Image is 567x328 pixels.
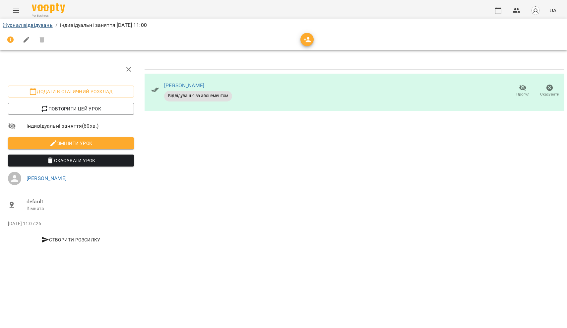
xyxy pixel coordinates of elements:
nav: breadcrumb [3,21,564,29]
button: Додати в статичний розклад [8,86,134,98]
span: Скасувати Урок [13,157,129,164]
img: Voopty Logo [32,3,65,13]
img: avatar_s.png [531,6,540,15]
span: Створити розсилку [11,236,131,244]
a: Журнал відвідувань [3,22,53,28]
button: Прогул [509,82,536,100]
p: Кімната [27,205,134,212]
span: Додати в статичний розклад [13,88,129,96]
span: Прогул [516,92,530,97]
button: Скасувати Урок [8,155,134,166]
span: Повторити цей урок [13,105,129,113]
p: індивідуальні заняття [DATE] 11:00 [60,21,147,29]
span: Відвідування за абонементом [164,93,232,99]
span: індивідуальні заняття ( 60 хв. ) [27,122,134,130]
p: [DATE] 11:07:26 [8,221,134,227]
button: Menu [8,3,24,19]
button: Повторити цей урок [8,103,134,115]
button: Створити розсилку [8,234,134,246]
a: [PERSON_NAME] [27,175,67,181]
button: UA [547,4,559,17]
span: UA [549,7,556,14]
span: default [27,198,134,206]
span: Змінити урок [13,139,129,147]
span: Скасувати [540,92,559,97]
button: Скасувати [536,82,563,100]
span: For Business [32,14,65,18]
li: / [55,21,57,29]
button: Змінити урок [8,137,134,149]
a: [PERSON_NAME] [164,82,204,89]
